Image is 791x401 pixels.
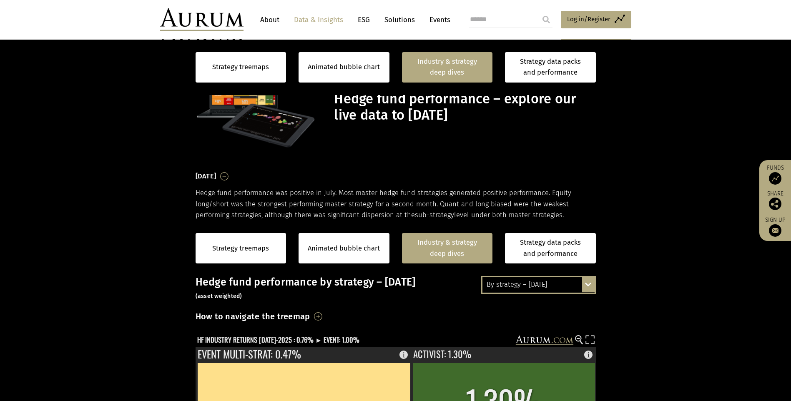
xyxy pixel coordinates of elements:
img: Share this post [769,198,781,210]
span: Log in/Register [567,14,610,24]
h3: How to navigate the treemap [196,309,310,323]
a: Animated bubble chart [308,243,380,254]
img: Aurum [160,8,244,31]
span: sub-strategy [415,211,454,219]
a: Log in/Register [561,11,631,28]
a: Industry & strategy deep dives [402,52,493,83]
img: Sign up to our newsletter [769,224,781,237]
small: (asset weighted) [196,293,242,300]
a: Strategy treemaps [212,243,269,254]
p: Hedge fund performance was positive in July. Most master hedge fund strategies generated positive... [196,188,596,221]
a: Strategy data packs and performance [505,52,596,83]
a: Industry & strategy deep dives [402,233,493,263]
div: By strategy – [DATE] [482,277,595,292]
a: Data & Insights [290,12,347,28]
h3: [DATE] [196,170,216,183]
a: ESG [354,12,374,28]
img: Access Funds [769,172,781,185]
a: Funds [763,164,787,185]
a: Events [425,12,450,28]
a: Solutions [380,12,419,28]
a: Strategy treemaps [212,62,269,73]
a: About [256,12,284,28]
a: Animated bubble chart [308,62,380,73]
input: Submit [538,11,555,28]
h3: Hedge fund performance by strategy – [DATE] [196,276,596,301]
a: Sign up [763,216,787,237]
h1: Hedge fund performance – explore our live data to [DATE] [334,91,593,123]
div: Share [763,191,787,210]
a: Strategy data packs and performance [505,233,596,263]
